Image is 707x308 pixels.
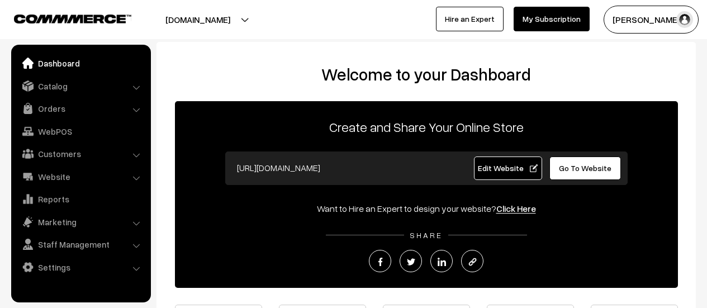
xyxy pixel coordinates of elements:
[175,117,678,137] p: Create and Share Your Online Store
[14,53,147,73] a: Dashboard
[14,15,131,23] img: COMMMERCE
[436,7,504,31] a: Hire an Expert
[14,234,147,254] a: Staff Management
[14,76,147,96] a: Catalog
[559,163,611,173] span: Go To Website
[126,6,269,34] button: [DOMAIN_NAME]
[175,202,678,215] div: Want to Hire an Expert to design your website?
[14,189,147,209] a: Reports
[676,11,693,28] img: user
[14,167,147,187] a: Website
[14,144,147,164] a: Customers
[14,11,112,25] a: COMMMERCE
[514,7,590,31] a: My Subscription
[14,121,147,141] a: WebPOS
[474,157,542,180] a: Edit Website
[478,163,538,173] span: Edit Website
[404,230,448,240] span: SHARE
[14,98,147,119] a: Orders
[168,64,685,84] h2: Welcome to your Dashboard
[549,157,621,180] a: Go To Website
[14,212,147,232] a: Marketing
[496,203,536,214] a: Click Here
[14,257,147,277] a: Settings
[604,6,699,34] button: [PERSON_NAME]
